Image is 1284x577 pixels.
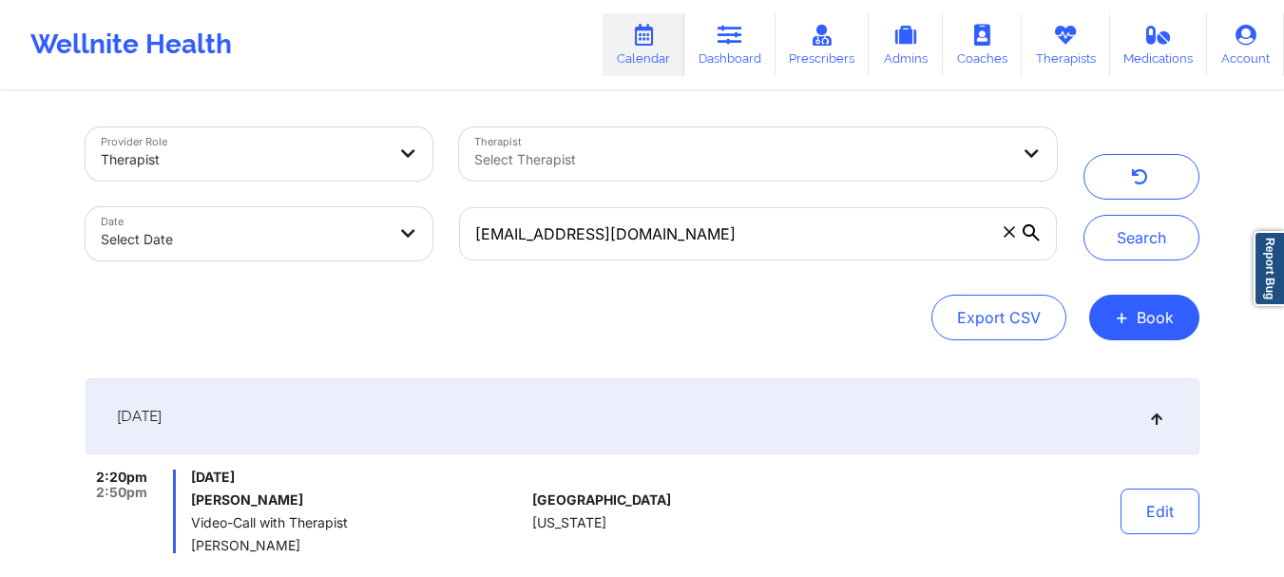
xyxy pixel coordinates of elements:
[101,139,386,181] div: Therapist
[191,492,525,508] h6: [PERSON_NAME]
[1254,231,1284,306] a: Report Bug
[191,470,525,485] span: [DATE]
[869,13,943,76] a: Admins
[684,13,776,76] a: Dashboard
[532,492,671,508] span: [GEOGRAPHIC_DATA]
[117,407,162,426] span: [DATE]
[1121,489,1199,534] button: Edit
[943,13,1022,76] a: Coaches
[459,207,1056,260] input: Search by patient email
[1110,13,1208,76] a: Medications
[101,219,386,260] div: Select Date
[96,485,147,500] span: 2:50pm
[96,470,147,485] span: 2:20pm
[776,13,870,76] a: Prescribers
[1083,215,1199,260] button: Search
[1022,13,1110,76] a: Therapists
[603,13,684,76] a: Calendar
[191,538,525,553] span: [PERSON_NAME]
[1207,13,1284,76] a: Account
[532,515,606,530] span: [US_STATE]
[1115,312,1129,322] span: +
[931,295,1066,340] button: Export CSV
[1089,295,1199,340] button: +Book
[191,515,525,530] span: Video-Call with Therapist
